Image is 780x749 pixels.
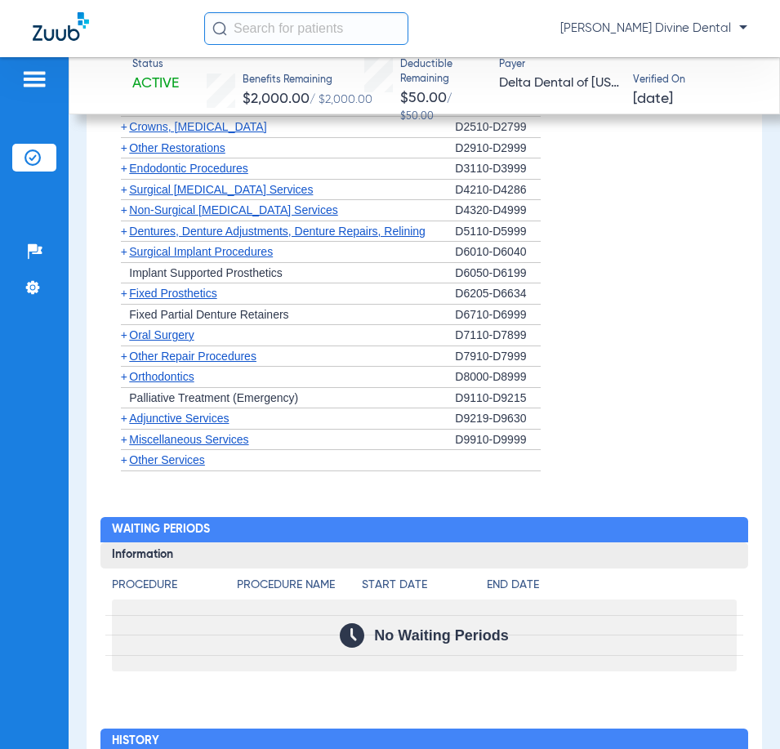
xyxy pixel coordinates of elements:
div: D9110-D9215 [455,388,541,409]
span: + [121,412,127,425]
span: Payer [499,58,619,73]
span: + [121,203,127,216]
span: Deductible Remaining [400,58,484,87]
span: [PERSON_NAME] Divine Dental [560,20,747,37]
span: + [121,328,127,341]
span: + [121,183,127,196]
span: + [121,162,127,175]
span: / $2,000.00 [310,94,372,105]
span: $50.00 [400,91,447,105]
h4: Procedure [112,577,237,594]
span: Non-Surgical [MEDICAL_DATA] Services [129,203,337,216]
div: D6050-D6199 [455,263,541,284]
div: D9910-D9999 [455,430,541,451]
span: Adjunctive Services [129,412,229,425]
h4: Procedure Name [237,577,362,594]
div: D7910-D7999 [455,346,541,368]
span: Fixed Prosthetics [129,287,216,300]
span: Delta Dental of [US_STATE] [499,74,619,94]
span: + [121,141,127,154]
h4: Start Date [362,577,487,594]
img: Zuub Logo [33,12,89,41]
span: Status [132,58,179,73]
app-breakdown-title: Procedure Name [237,577,362,600]
span: + [121,370,127,383]
span: Implant Supported Prosthetics [129,266,283,279]
span: Other Restorations [129,141,225,154]
div: D2910-D2999 [455,138,541,159]
span: Verified On [633,74,753,88]
div: D2510-D2799 [455,117,541,138]
div: D5110-D5999 [455,221,541,243]
div: D4210-D4286 [455,180,541,201]
span: Surgical [MEDICAL_DATA] Services [129,183,313,196]
app-breakdown-title: Start Date [362,577,487,600]
input: Search for patients [204,12,408,45]
div: D7110-D7899 [455,325,541,346]
h4: End Date [487,577,737,594]
div: D8000-D8999 [455,367,541,388]
span: + [121,433,127,446]
span: + [121,287,127,300]
iframe: Chat Widget [698,671,780,749]
span: + [121,225,127,238]
app-breakdown-title: End Date [487,577,737,600]
span: Other Services [129,453,205,466]
span: + [121,350,127,363]
span: $2,000.00 [243,91,310,106]
div: D4320-D4999 [455,200,541,221]
span: Other Repair Procedures [129,350,256,363]
div: D6710-D6999 [455,305,541,326]
span: [DATE] [633,89,673,109]
span: Fixed Partial Denture Retainers [129,308,288,321]
div: D9219-D9630 [455,408,541,430]
span: Active [132,74,179,94]
app-breakdown-title: Procedure [112,577,237,600]
img: Search Icon [212,21,227,36]
span: + [121,120,127,133]
div: D6205-D6634 [455,283,541,305]
span: + [121,453,127,466]
span: Orthodontics [129,370,194,383]
span: Crowns, [MEDICAL_DATA] [129,120,266,133]
span: Endodontic Procedures [129,162,248,175]
h2: Waiting Periods [100,517,747,543]
div: D6010-D6040 [455,242,541,263]
span: Miscellaneous Services [129,433,248,446]
img: Calendar [340,623,364,648]
span: Oral Surgery [129,328,194,341]
span: Palliative Treatment (Emergency) [129,391,298,404]
span: Surgical Implant Procedures [129,245,273,258]
div: D3110-D3999 [455,158,541,180]
img: hamburger-icon [21,69,47,89]
span: No Waiting Periods [374,627,508,644]
span: + [121,245,127,258]
span: Dentures, Denture Adjustments, Denture Repairs, Relining [129,225,426,238]
span: Benefits Remaining [243,74,372,88]
h3: Information [100,542,747,568]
